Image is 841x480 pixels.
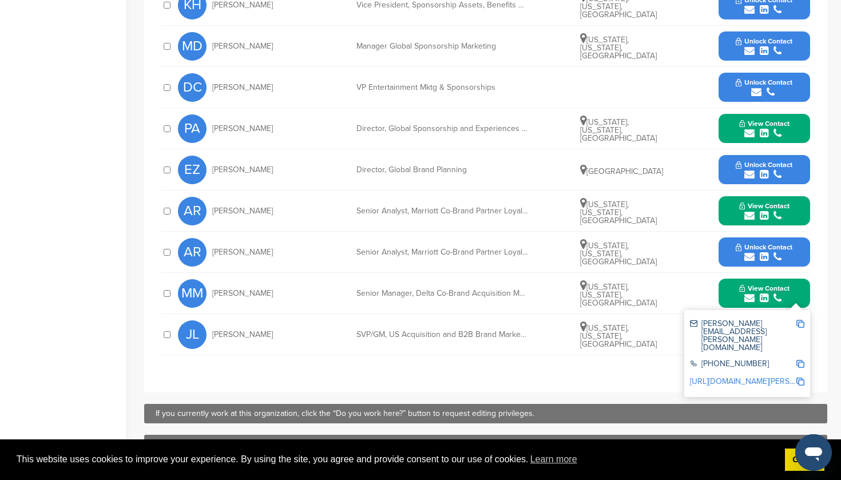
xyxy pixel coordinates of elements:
[722,29,806,64] button: Unlock Contact
[736,161,792,169] span: Unlock Contact
[356,248,528,256] div: Senior Analyst, Marriott Co-Brand Partner Loyalty Marketing
[178,73,207,102] span: DC
[212,166,273,174] span: [PERSON_NAME]
[178,197,207,225] span: AR
[212,84,273,92] span: [PERSON_NAME]
[178,32,207,61] span: MD
[529,451,579,468] a: learn more about cookies
[725,276,803,311] button: View Contact
[212,289,273,297] span: [PERSON_NAME]
[212,331,273,339] span: [PERSON_NAME]
[690,320,796,352] div: [PERSON_NAME][EMAIL_ADDRESS][PERSON_NAME][DOMAIN_NAME]
[178,114,207,143] span: PA
[356,289,528,297] div: Senior Manager, Delta Co-Brand Acquisition Marketing
[356,125,528,133] div: Director, Global Sponsorship and Experiences Strategy, Measurement & Investment
[795,434,832,471] iframe: Button to launch messaging window
[796,320,804,328] img: Copy
[212,1,273,9] span: [PERSON_NAME]
[212,207,273,215] span: [PERSON_NAME]
[580,166,663,176] span: [GEOGRAPHIC_DATA]
[356,166,528,174] div: Director, Global Brand Planning
[178,279,207,308] span: MM
[722,153,806,187] button: Unlock Contact
[722,235,806,269] button: Unlock Contact
[156,410,816,418] div: If you currently work at this organization, click the “Do you work here?” button to request editi...
[356,42,528,50] div: Manager Global Sponsorship Marketing
[356,207,528,215] div: Senior Analyst, Marriott Co-Brand Partner Loyalty Marketing
[725,194,803,228] button: View Contact
[212,248,273,256] span: [PERSON_NAME]
[690,376,830,386] a: [URL][DOMAIN_NAME][PERSON_NAME]
[725,112,803,146] button: View Contact
[356,331,528,339] div: SVP/GM, US Acquisition and B2B Brand Marketing, Small Business - Global Commercial Services
[178,238,207,267] span: AR
[580,241,657,267] span: [US_STATE], [US_STATE], [GEOGRAPHIC_DATA]
[736,78,792,86] span: Unlock Contact
[212,42,273,50] span: [PERSON_NAME]
[736,37,792,45] span: Unlock Contact
[796,378,804,386] img: Copy
[580,282,657,308] span: [US_STATE], [US_STATE], [GEOGRAPHIC_DATA]
[736,243,792,251] span: Unlock Contact
[722,70,806,105] button: Unlock Contact
[785,449,824,471] a: dismiss cookie message
[796,360,804,368] img: Copy
[739,120,790,128] span: View Contact
[690,360,796,370] div: [PHONE_NUMBER]
[212,125,273,133] span: [PERSON_NAME]
[356,84,528,92] div: VP Entertainment Mktg & Sponsorships
[178,320,207,349] span: JL
[580,35,657,61] span: [US_STATE], [US_STATE], [GEOGRAPHIC_DATA]
[580,117,657,143] span: [US_STATE], [US_STATE], [GEOGRAPHIC_DATA]
[356,1,528,9] div: Vice President, Sponsorship Assets, Benefits & Operations
[580,323,657,349] span: [US_STATE], [US_STATE], [GEOGRAPHIC_DATA]
[739,284,790,292] span: View Contact
[739,202,790,210] span: View Contact
[178,156,207,184] span: EZ
[580,200,657,225] span: [US_STATE], [US_STATE], [GEOGRAPHIC_DATA]
[17,451,776,468] span: This website uses cookies to improve your experience. By using the site, you agree and provide co...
